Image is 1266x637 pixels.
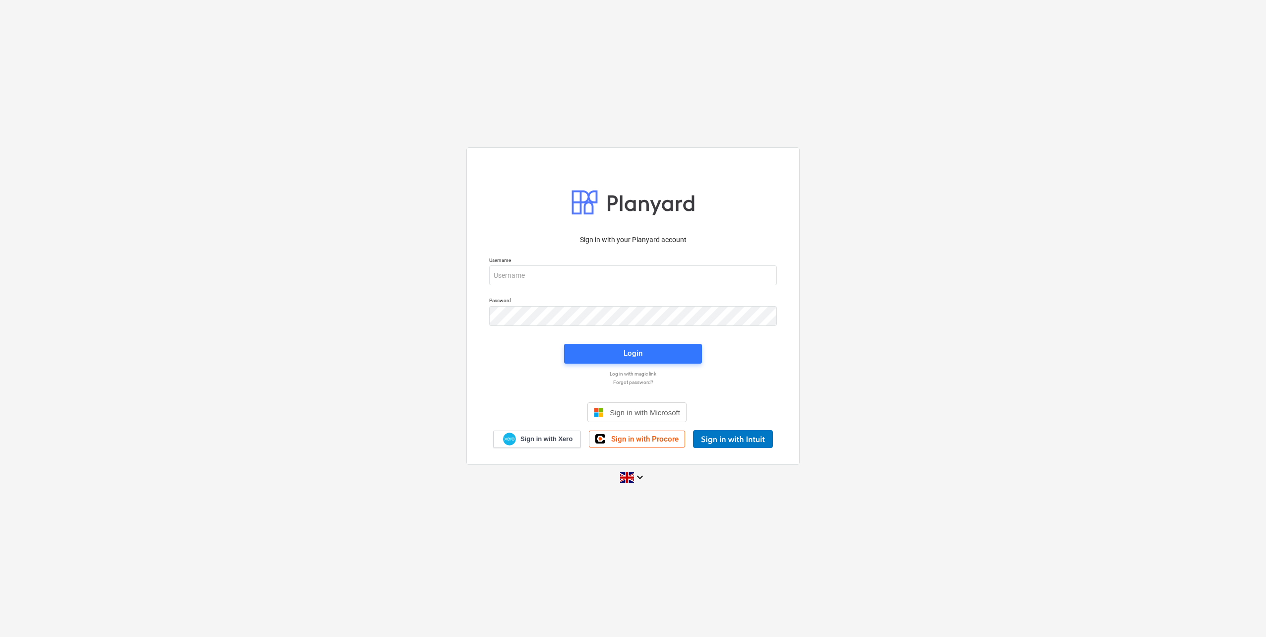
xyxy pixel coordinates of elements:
a: Sign in with Xero [493,431,581,448]
span: Sign in with Procore [611,435,679,444]
a: Forgot password? [484,379,782,385]
a: Log in with magic link [484,371,782,377]
input: Username [489,265,777,285]
span: Sign in with Microsoft [610,408,680,417]
span: Sign in with Xero [520,435,572,444]
p: Sign in with your Planyard account [489,235,777,245]
p: Username [489,257,777,265]
img: Microsoft logo [594,407,604,417]
p: Password [489,297,777,306]
a: Sign in with Procore [589,431,685,447]
img: Xero logo [503,433,516,446]
div: Login [624,347,642,360]
button: Login [564,344,702,364]
i: keyboard_arrow_down [634,471,646,483]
